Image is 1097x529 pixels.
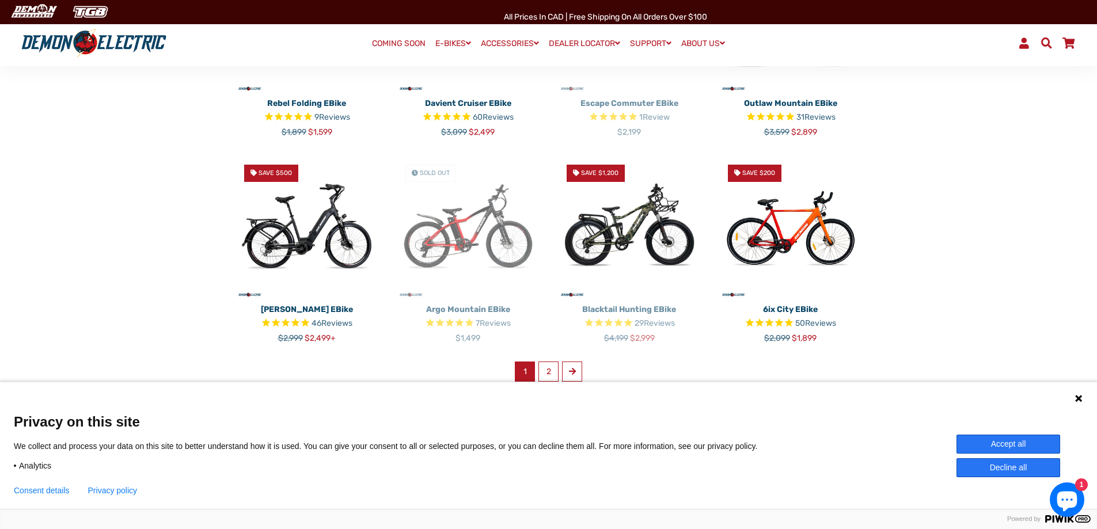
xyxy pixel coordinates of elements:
[368,36,430,52] a: COMING SOON
[604,333,628,343] span: $4,199
[644,318,675,328] span: Reviews
[557,111,701,124] span: Rated 5.0 out of 5 stars 1 reviews
[719,317,863,330] span: Rated 4.8 out of 5 stars 50 reviews
[305,333,336,343] span: $2,499+
[14,413,1083,430] span: Privacy on this site
[764,333,790,343] span: $2,099
[483,112,514,122] span: Reviews
[1046,482,1088,520] inbox-online-store-chat: Shopify online store chat
[396,303,540,315] p: Argo Mountain eBike
[545,35,624,52] a: DEALER LOCATOR
[796,112,836,122] span: 31 reviews
[581,169,618,177] span: Save $1,200
[719,299,863,344] a: 6ix City eBike Rated 4.8 out of 5 stars 50 reviews $2,099 $1,899
[308,127,332,137] span: $1,599
[441,127,467,137] span: $3,099
[719,155,863,299] a: 6ix City eBike - Demon Electric Save $200
[719,111,863,124] span: Rated 4.8 out of 5 stars 31 reviews
[455,333,480,343] span: $1,499
[396,155,540,299] a: Argo Mountain eBike - Demon Electric Sold Out
[314,112,350,122] span: 9 reviews
[557,299,701,344] a: Blacktail Hunting eBike Rated 4.7 out of 5 stars 29 reviews $4,199 $2,999
[626,35,675,52] a: SUPPORT
[14,486,70,495] button: Consent details
[557,155,701,299] img: Blacktail Hunting eBike - Demon Electric
[235,93,379,138] a: Rebel Folding eBike Rated 5.0 out of 5 stars 9 reviews $1,899 $1,599
[477,35,543,52] a: ACCESSORIES
[956,458,1060,477] button: Decline all
[235,155,379,299] img: Tronio Commuter eBike - Demon Electric
[396,317,540,330] span: Rated 4.9 out of 5 stars 7 reviews
[319,112,350,122] span: Reviews
[719,155,863,299] img: 6ix City eBike - Demon Electric
[420,169,450,177] span: Sold Out
[639,112,670,122] span: 1 reviews
[1003,515,1045,523] span: Powered by
[278,333,303,343] span: $2,999
[719,93,863,138] a: Outlaw Mountain eBike Rated 4.8 out of 5 stars 31 reviews $3,599 $2,899
[677,35,729,52] a: ABOUT US
[956,435,1060,454] button: Accept all
[557,155,701,299] a: Blacktail Hunting eBike - Demon Electric Save $1,200
[804,112,836,122] span: Reviews
[742,169,775,177] span: Save $200
[396,155,540,299] img: Argo Mountain eBike - Demon Electric
[719,97,863,109] p: Outlaw Mountain eBike
[312,318,352,328] span: 46 reviews
[235,317,379,330] span: Rated 4.6 out of 5 stars 46 reviews
[617,127,641,137] span: $2,199
[282,127,306,137] span: $1,899
[557,93,701,138] a: Escape Commuter eBike Rated 5.0 out of 5 stars 1 reviews $2,199
[88,486,138,495] a: Privacy policy
[321,318,352,328] span: Reviews
[14,441,775,451] p: We collect and process your data on this site to better understand how it is used. You can give y...
[235,111,379,124] span: Rated 5.0 out of 5 stars 9 reviews
[764,127,789,137] span: $3,599
[235,155,379,299] a: Tronio Commuter eBike - Demon Electric Save $500
[235,299,379,344] a: [PERSON_NAME] eBike Rated 4.6 out of 5 stars 46 reviews $2,999 $2,499+
[538,361,559,382] a: 2
[515,361,535,382] span: 1
[396,299,540,344] a: Argo Mountain eBike Rated 4.9 out of 5 stars 7 reviews $1,499
[396,93,540,138] a: Davient Cruiser eBike Rated 4.8 out of 5 stars 60 reviews $3,099 $2,499
[6,2,61,21] img: Demon Electric
[504,12,707,22] span: All Prices in CAD | Free shipping on all orders over $100
[792,333,817,343] span: $1,899
[396,111,540,124] span: Rated 4.8 out of 5 stars 60 reviews
[719,303,863,315] p: 6ix City eBike
[791,127,817,137] span: $2,899
[431,35,475,52] a: E-BIKES
[473,112,514,122] span: 60 reviews
[235,303,379,315] p: [PERSON_NAME] eBike
[67,2,114,21] img: TGB Canada
[630,333,655,343] span: $2,999
[259,169,292,177] span: Save $500
[557,317,701,330] span: Rated 4.7 out of 5 stars 29 reviews
[795,318,836,328] span: 50 reviews
[396,97,540,109] p: Davient Cruiser eBike
[17,28,170,58] img: Demon Electric logo
[235,97,379,109] p: Rebel Folding eBike
[805,318,836,328] span: Reviews
[19,461,51,471] span: Analytics
[635,318,675,328] span: 29 reviews
[557,303,701,315] p: Blacktail Hunting eBike
[643,112,670,122] span: Review
[480,318,511,328] span: Reviews
[476,318,511,328] span: 7 reviews
[469,127,495,137] span: $2,499
[557,97,701,109] p: Escape Commuter eBike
